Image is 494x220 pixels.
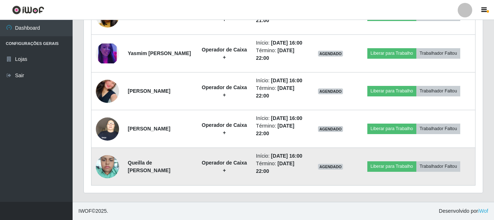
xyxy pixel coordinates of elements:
span: © 2025 . [78,207,108,215]
li: Início: [256,39,304,47]
button: Liberar para Trabalho [367,161,416,171]
time: [DATE] 16:00 [271,40,302,46]
button: Trabalhador Faltou [416,161,460,171]
button: Trabalhador Faltou [416,86,460,96]
li: Término: [256,84,304,100]
a: iWof [478,208,488,214]
button: Trabalhador Faltou [416,124,460,134]
strong: [PERSON_NAME] [128,126,170,132]
li: Término: [256,160,304,175]
button: Trabalhador Faltou [416,48,460,58]
li: Início: [256,115,304,122]
button: Liberar para Trabalho [367,48,416,58]
li: Término: [256,47,304,62]
span: IWOF [78,208,92,214]
strong: Queilla de [PERSON_NAME] [128,160,170,173]
li: Início: [256,77,304,84]
strong: [PERSON_NAME] [128,88,170,94]
img: CoreUI Logo [12,5,44,14]
span: AGENDADO [318,164,343,170]
img: 1693675362936.jpeg [96,71,119,112]
strong: Operador de Caixa + [202,122,247,136]
button: Liberar para Trabalho [367,86,416,96]
strong: Yasmim [PERSON_NAME] [128,50,191,56]
time: [DATE] 16:00 [271,78,302,83]
strong: Operador de Caixa + [202,47,247,60]
li: Início: [256,152,304,160]
span: AGENDADO [318,126,343,132]
span: AGENDADO [318,88,343,94]
time: [DATE] 16:00 [271,115,302,121]
img: 1723623614898.jpeg [96,113,119,144]
img: 1746725446960.jpeg [96,151,119,182]
img: 1704253310544.jpeg [96,43,119,63]
time: [DATE] 16:00 [271,153,302,159]
strong: Operador de Caixa + [202,84,247,98]
span: Desenvolvido por [439,207,488,215]
button: Liberar para Trabalho [367,124,416,134]
strong: Operador de Caixa + [202,9,247,22]
li: Término: [256,122,304,137]
strong: Operador de Caixa + [202,160,247,173]
span: AGENDADO [318,51,343,57]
